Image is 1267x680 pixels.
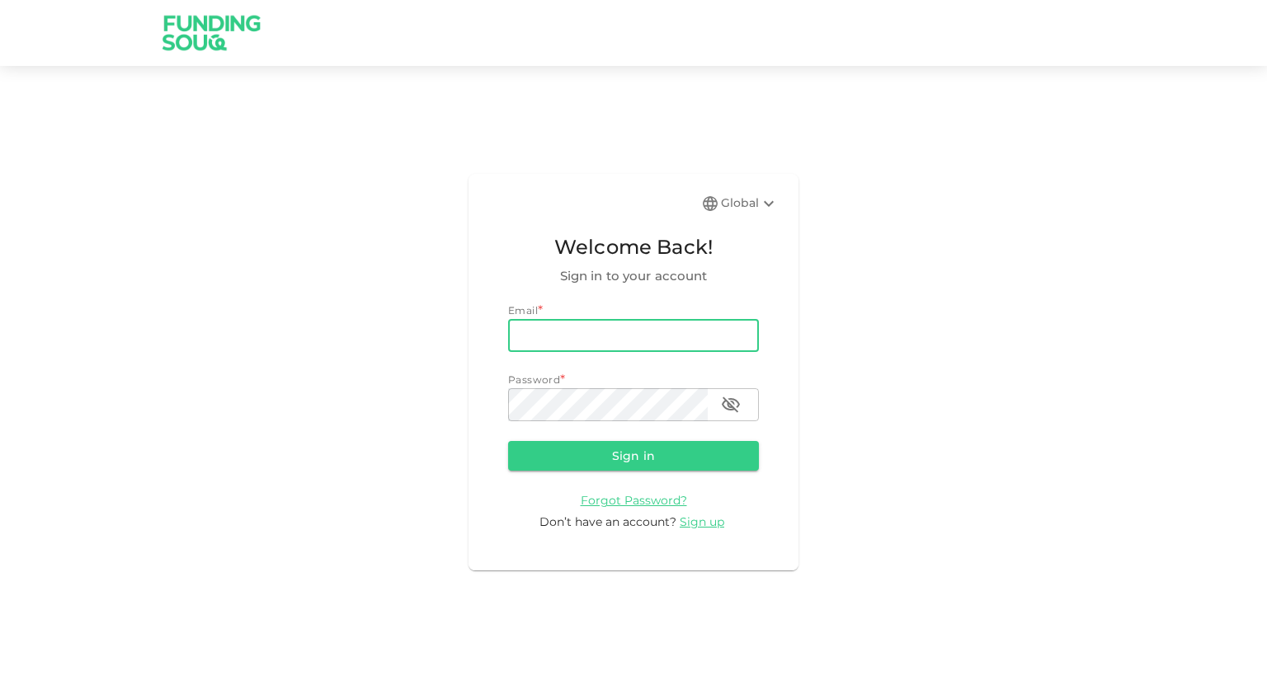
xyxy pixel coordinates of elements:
span: Welcome Back! [508,232,759,263]
input: password [508,388,708,421]
span: Sign up [680,514,724,529]
a: Forgot Password? [581,492,687,508]
span: Forgot Password? [581,493,687,508]
button: Sign in [508,441,759,471]
span: Email [508,304,538,317]
span: Sign in to your account [508,266,759,286]
span: Don’t have an account? [539,514,676,529]
input: email [508,319,759,352]
div: Global [721,194,779,213]
span: Password [508,373,560,386]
